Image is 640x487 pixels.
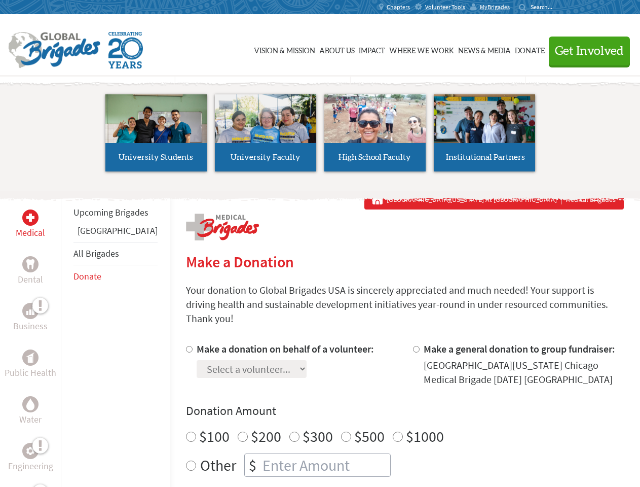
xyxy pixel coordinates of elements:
button: Get Involved [549,37,630,65]
p: Public Health [5,366,56,380]
img: Engineering [26,447,34,455]
span: Institutional Partners [446,153,525,161]
span: Chapters [387,3,410,11]
img: Water [26,398,34,410]
div: [GEOGRAPHIC_DATA][US_STATE] Chicago Medical Brigade [DATE] [GEOGRAPHIC_DATA] [424,358,624,387]
span: University Faculty [231,153,300,161]
a: All Brigades [73,248,119,259]
img: Global Brigades Celebrating 20 Years [108,32,143,68]
li: Upcoming Brigades [73,201,158,224]
a: EngineeringEngineering [8,443,53,473]
a: MedicalMedical [16,210,45,240]
a: Upcoming Brigades [73,206,148,218]
a: News & Media [458,24,511,75]
li: Donate [73,265,158,288]
a: Impact [359,24,385,75]
a: WaterWater [19,396,42,427]
img: menu_brigades_submenu_2.jpg [215,94,316,162]
label: Make a general donation to group fundraiser: [424,342,615,355]
span: MyBrigades [480,3,510,11]
img: menu_brigades_submenu_1.jpg [105,94,207,162]
a: Donate [73,270,101,282]
a: About Us [319,24,355,75]
a: DentalDental [18,256,43,287]
a: Where We Work [389,24,454,75]
p: Water [19,412,42,427]
label: $200 [251,427,281,446]
a: University Faculty [215,94,316,171]
p: Your donation to Global Brigades USA is sincerely appreciated and much needed! Your support is dr... [186,283,624,326]
li: Panama [73,224,158,242]
a: Vision & Mission [254,24,315,75]
img: Business [26,307,34,315]
img: Medical [26,214,34,222]
img: logo-medical.png [186,214,259,240]
p: Medical [16,226,45,240]
p: Engineering [8,459,53,473]
span: Volunteer Tools [425,3,465,11]
a: Donate [515,24,545,75]
img: menu_brigades_submenu_3.jpg [324,94,426,144]
label: Other [200,454,236,477]
label: $300 [303,427,333,446]
img: menu_brigades_submenu_4.jpg [434,94,535,162]
div: Business [22,303,39,319]
img: Global Brigades Logo [8,32,100,68]
span: University Students [119,153,193,161]
a: University Students [105,94,207,171]
div: Water [22,396,39,412]
img: Dental [26,259,34,269]
label: Make a donation on behalf of a volunteer: [197,342,374,355]
a: Public HealthPublic Health [5,350,56,380]
p: Dental [18,272,43,287]
div: Medical [22,210,39,226]
div: Public Health [22,350,39,366]
label: $1000 [406,427,444,446]
span: Get Involved [555,45,624,57]
span: High School Faculty [338,153,411,161]
div: Dental [22,256,39,272]
a: High School Faculty [324,94,426,171]
a: [GEOGRAPHIC_DATA] [78,225,158,236]
div: Engineering [22,443,39,459]
h4: Donation Amount [186,403,624,419]
p: Business [13,319,48,333]
label: $100 [199,427,230,446]
a: BusinessBusiness [13,303,48,333]
li: All Brigades [73,242,158,265]
a: Institutional Partners [434,94,535,171]
label: $500 [354,427,385,446]
input: Enter Amount [260,454,390,476]
img: Public Health [26,353,34,363]
div: $ [245,454,260,476]
input: Search... [531,3,559,11]
h2: Make a Donation [186,253,624,271]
